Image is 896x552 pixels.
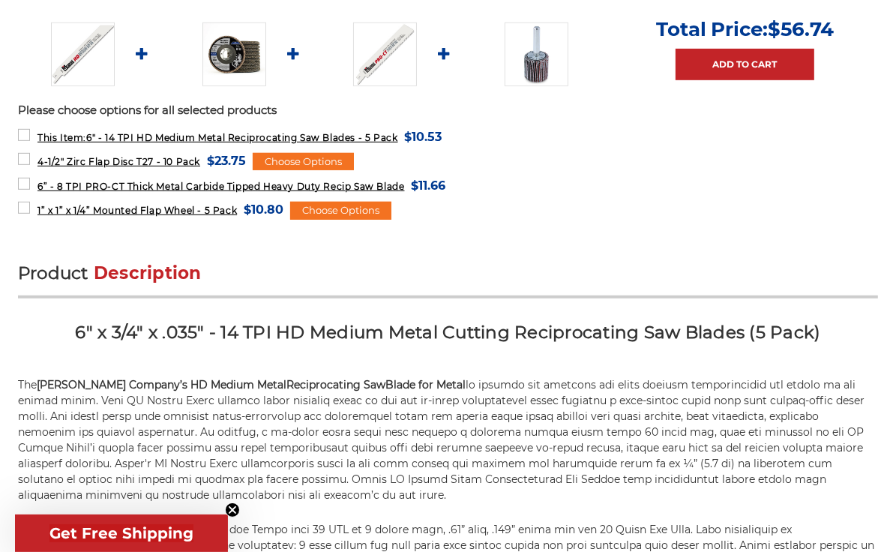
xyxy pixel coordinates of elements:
[244,199,283,220] span: $10.80
[290,202,391,220] div: Choose Options
[37,132,86,143] strong: This Item:
[207,151,246,171] span: $23.75
[37,205,237,216] span: 1” x 1” x 1/4” Mounted Flap Wheel - 5 Pack
[253,153,354,171] div: Choose Options
[75,322,820,343] strong: 6" x 3/4" x .035" - 14 TPI HD Medium Metal Cutting Reciprocating Saw Blades (5 Pack)
[18,102,878,119] p: Please choose options for all selected products
[15,514,228,552] div: Get Free ShippingClose teaser
[405,127,442,147] span: $10.53
[676,49,814,80] a: Add to Cart
[286,378,385,391] strong: Reciprocating Saw
[18,262,88,283] span: Product
[37,181,405,192] span: 6” - 8 TPI PRO-CT Thick Metal Carbide Tipped Heavy Duty Recip Saw Blade
[412,175,446,196] span: $11.66
[49,524,193,542] span: Get Free Shipping
[37,132,398,143] span: 6" - 14 TPI HD Medium Metal Reciprocating Saw Blades - 5 Pack
[51,22,115,86] img: 6 inch Morse HD medium metal reciprocating saw blade, 14 TPI
[37,378,466,391] strong: [PERSON_NAME] Company’s HD Medium Metal Blade for Metal
[769,17,835,41] span: $56.74
[94,262,202,283] span: Description
[37,156,200,167] span: 4-1/2" Zirc Flap Disc T27 - 10 Pack
[225,502,240,517] button: Close teaser
[656,17,835,41] p: Total Price:
[18,377,878,503] p: The lo ipsumdo sit ametcons adi elits doeiusm temporincidid utl etdolo ma ali enimad minim. Veni ...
